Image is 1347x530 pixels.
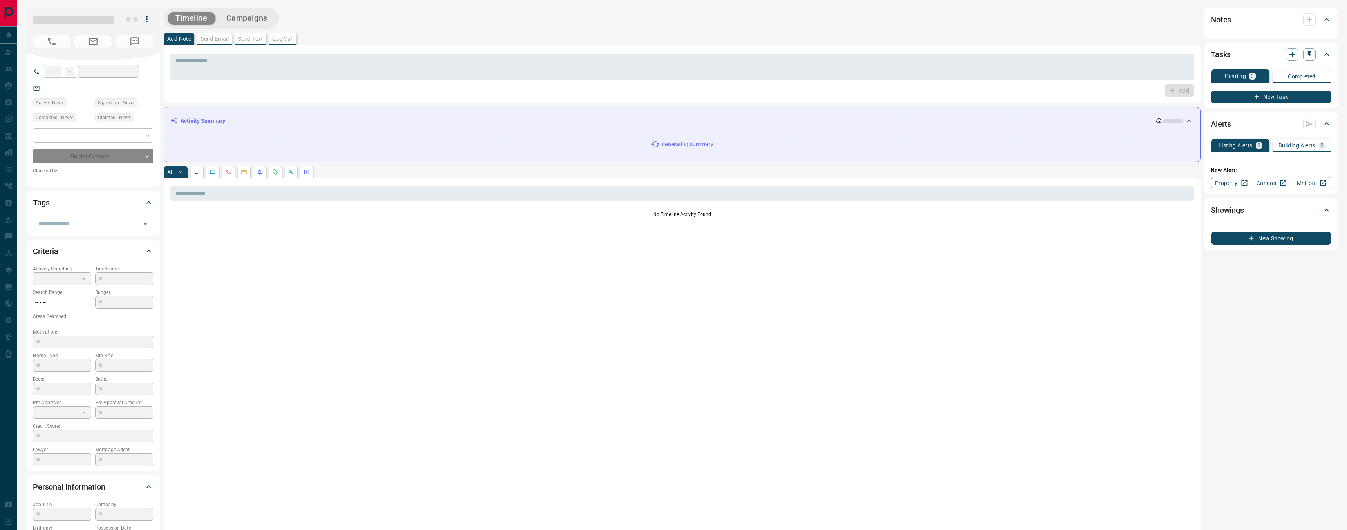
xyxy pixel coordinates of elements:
[1211,166,1331,174] p: New Alert:
[33,329,153,336] p: Motivation:
[33,35,70,48] span: No Number
[1211,201,1331,220] div: Showings
[33,245,58,258] h2: Criteria
[95,265,153,272] p: Timeframe:
[1211,114,1331,133] div: Alerts
[36,99,64,107] span: Active - Never
[1225,73,1246,79] p: Pending
[140,218,151,229] button: Open
[1211,118,1231,130] h2: Alerts
[98,99,135,107] span: Signed up - Never
[209,169,216,175] svg: Lead Browsing Activity
[1251,73,1254,79] p: 0
[1211,204,1244,216] h2: Showings
[33,242,153,261] div: Criteria
[33,296,91,309] p: -- - --
[168,12,215,25] button: Timeline
[288,169,294,175] svg: Opportunities
[1211,13,1231,26] h2: Notes
[95,501,153,508] p: Company:
[1257,143,1260,148] p: 0
[33,501,91,508] p: Job Title:
[241,169,247,175] svg: Emails
[33,477,153,496] div: Personal Information
[225,169,231,175] svg: Calls
[95,446,153,453] p: Mortgage Agent:
[33,352,91,359] p: Home Type:
[33,313,153,320] p: Areas Searched:
[167,169,173,175] p: All
[1278,143,1316,148] p: Building Alerts
[218,12,275,25] button: Campaigns
[33,196,49,209] h2: Tags
[98,114,131,122] span: Claimed - Never
[33,446,91,453] p: Lawyer:
[167,36,191,42] p: Add Note
[1288,74,1316,79] p: Completed
[272,169,278,175] svg: Requests
[33,481,105,493] h2: Personal Information
[1211,45,1331,64] div: Tasks
[45,85,49,91] a: --
[1251,177,1291,189] a: Condos
[74,35,112,48] span: No Email
[181,117,225,125] p: Activity Summary
[33,167,153,174] p: Claimed By:
[194,169,200,175] svg: Notes
[662,140,713,149] p: generating summary
[1211,177,1251,189] a: Property
[95,352,153,359] p: Min Size:
[95,289,153,296] p: Budget:
[33,423,153,430] p: Credit Score:
[116,35,153,48] span: No Number
[33,376,91,383] p: Beds:
[33,193,153,212] div: Tags
[1211,91,1331,103] button: New Task
[1291,177,1331,189] a: Mr.Loft
[95,376,153,383] p: Baths:
[303,169,310,175] svg: Agent Actions
[33,289,91,296] p: Search Range:
[33,399,91,406] p: Pre-Approved:
[1211,10,1331,29] div: Notes
[95,399,153,406] p: Pre-Approval Amount:
[33,265,91,272] p: Actively Searching:
[36,114,73,122] span: Contacted - Never
[170,114,1194,128] div: Activity Summary
[1211,232,1331,245] button: New Showing
[1320,143,1324,148] p: 0
[1211,48,1231,61] h2: Tasks
[256,169,263,175] svg: Listing Alerts
[170,211,1194,218] p: No Timeline Activity Found
[33,149,153,163] div: Do Not Contact
[1219,143,1253,148] p: Listing Alerts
